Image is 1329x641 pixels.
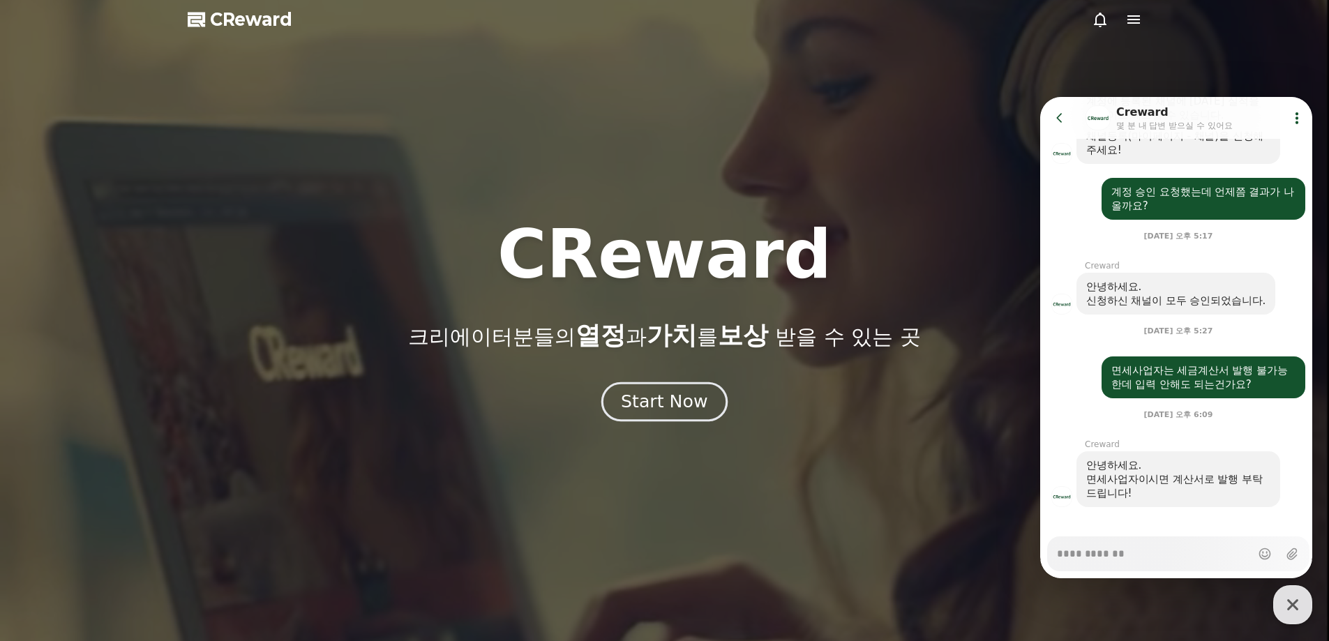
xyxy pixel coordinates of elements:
h1: CReward [497,221,832,288]
span: CReward [210,8,292,31]
span: 열정 [576,321,626,349]
iframe: Channel chat [1040,97,1312,578]
span: 보상 [718,321,768,349]
a: CReward [188,8,292,31]
a: Start Now [604,397,725,410]
button: Start Now [601,382,728,421]
div: Start Now [621,390,707,414]
p: 크리에이터분들의 과 를 받을 수 있는 곳 [408,322,920,349]
span: 가치 [647,321,697,349]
